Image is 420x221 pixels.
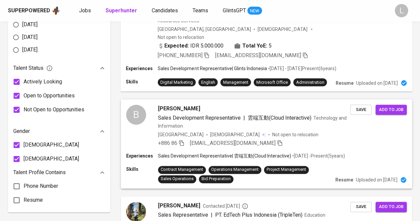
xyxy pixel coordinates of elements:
[223,79,248,85] div: Management
[267,65,336,71] p: • [DATE] - [DATE] Present ( 6 years )
[164,42,189,50] b: Expected:
[160,79,193,85] div: Digital Marketing
[8,7,50,15] div: Superpowered
[193,7,208,14] span: Teams
[51,6,60,16] img: app logo
[13,125,105,138] div: Gender
[158,131,204,138] div: [GEOGRAPHIC_DATA]
[22,33,38,41] span: [DATE]
[291,153,345,159] p: • [DATE] - Present ( 5 years )
[335,176,353,183] p: Resume
[22,21,38,29] span: [DATE]
[24,182,58,190] span: Phone Number
[152,7,178,14] span: Candidates
[24,141,79,149] span: [DEMOGRAPHIC_DATA]
[158,115,241,121] span: Sales Development Representative
[24,106,84,114] span: Not Open to Opportunities
[24,155,79,163] span: [DEMOGRAPHIC_DATA]
[379,106,403,114] span: Add to job
[158,140,177,146] span: +886 86
[202,176,231,182] div: Bid Preparation
[158,105,200,113] span: [PERSON_NAME]
[152,7,179,15] a: Candidates
[211,211,212,219] span: |
[272,131,318,138] p: Not open to relocation
[210,131,261,138] span: [DEMOGRAPHIC_DATA]
[296,79,324,85] div: Administration
[304,212,325,218] span: Education
[158,65,267,71] p: Sales Development Representative | Glints Indonesia
[356,176,397,183] p: Uploaded on [DATE]
[13,166,105,179] div: Talent Profile Contains
[13,127,30,135] p: Gender
[126,153,158,159] p: Experiences
[376,105,407,115] button: Add to job
[79,7,91,14] span: Jobs
[126,65,158,71] p: Experiences
[336,79,354,86] p: Resume
[79,7,92,15] a: Jobs
[350,202,372,212] button: Save
[242,42,267,50] b: Total YoE:
[158,34,204,41] p: Not open to relocation
[258,26,308,33] span: [DEMOGRAPHIC_DATA]
[158,52,202,58] span: [PHONE_NUMBER]
[24,92,75,100] span: Open to Opportunities
[248,115,311,121] span: 雲端互動(Cloud Interactive)
[158,153,291,159] p: Sales Development Representative | 雲端互動(Cloud Interactive)
[379,203,403,211] span: Add to job
[158,115,347,129] span: Technology and Information
[223,7,262,15] a: GlintsGPT NEW
[126,78,158,85] p: Skills
[161,166,203,173] div: Contract Management
[106,7,137,14] b: Superhunter
[243,114,245,122] span: |
[354,203,368,211] span: Save
[158,212,208,218] span: Sales Representative
[126,166,158,172] p: Skills
[13,61,105,75] div: Talent Status
[211,166,259,173] div: Operations Management
[203,203,248,209] span: Contacted [DATE]
[121,99,412,188] a: B[PERSON_NAME]Sales Development Representative|雲端互動(Cloud Interactive)Technology and Information[...
[158,202,200,210] span: [PERSON_NAME]
[269,42,272,50] span: 5
[158,26,251,33] div: [GEOGRAPHIC_DATA], [GEOGRAPHIC_DATA]
[8,6,60,16] a: Superpoweredapp logo
[215,52,301,58] span: [EMAIL_ADDRESS][DOMAIN_NAME]
[106,7,138,15] a: Superhunter
[354,106,368,114] span: Save
[242,203,248,209] svg: By Batam recruiter
[24,78,62,86] span: Actively Looking
[215,212,302,218] span: PT. EdTech Plus Indonesia (TripleTen)
[376,202,407,212] button: Add to job
[22,46,38,54] span: [DATE]
[158,42,223,50] div: IDR 5.000.000
[223,7,246,14] span: GlintsGPT
[161,176,194,182] div: Sales Operations
[13,168,66,176] p: Talent Profile Contains
[267,166,306,173] div: Project Management
[201,79,215,85] div: English
[158,10,330,23] span: Human Resources Services
[356,79,398,86] p: Uploaded on [DATE]
[247,8,262,14] span: NEW
[350,105,372,115] button: Save
[395,4,408,17] div: L
[193,7,210,15] a: Teams
[13,64,53,72] span: Talent Status
[24,196,43,204] span: Resume
[256,79,288,85] div: Microsoft Office
[126,105,146,125] div: B
[190,140,276,146] span: [EMAIL_ADDRESS][DOMAIN_NAME]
